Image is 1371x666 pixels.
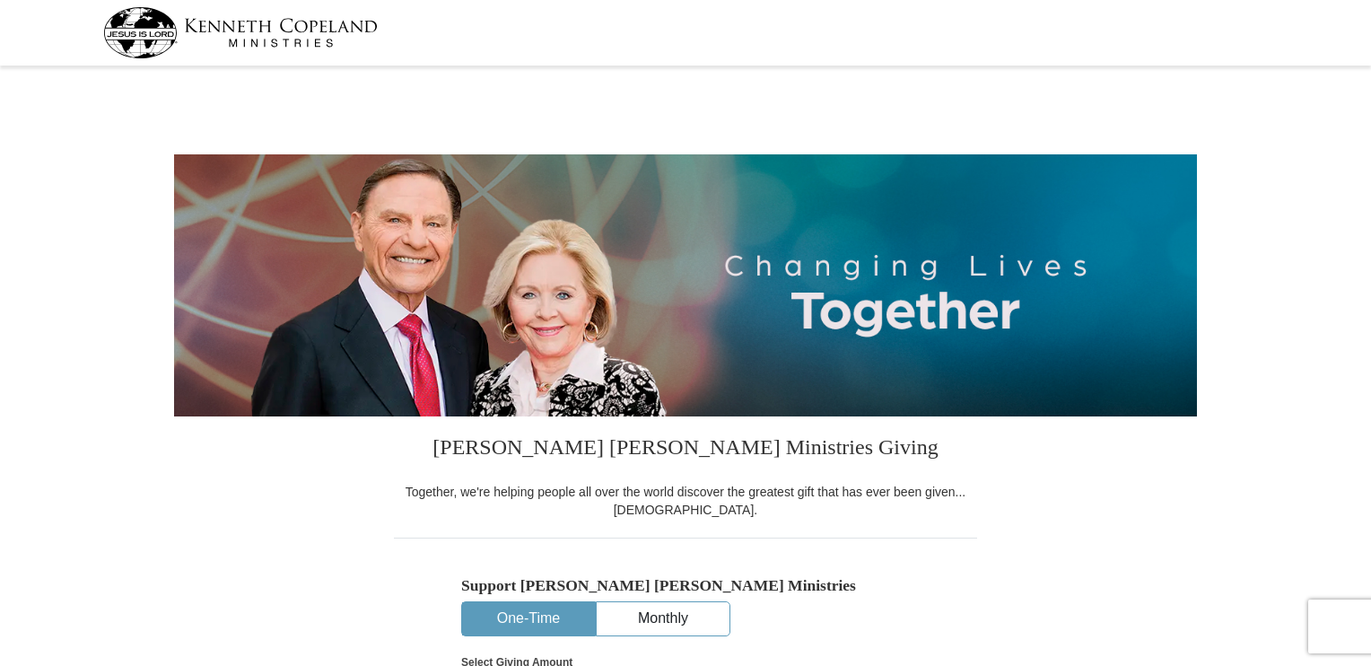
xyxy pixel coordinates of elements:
h3: [PERSON_NAME] [PERSON_NAME] Ministries Giving [394,416,977,483]
div: Together, we're helping people all over the world discover the greatest gift that has ever been g... [394,483,977,519]
h5: Support [PERSON_NAME] [PERSON_NAME] Ministries [461,576,910,595]
button: One-Time [462,602,595,635]
img: kcm-header-logo.svg [103,7,378,58]
button: Monthly [597,602,729,635]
